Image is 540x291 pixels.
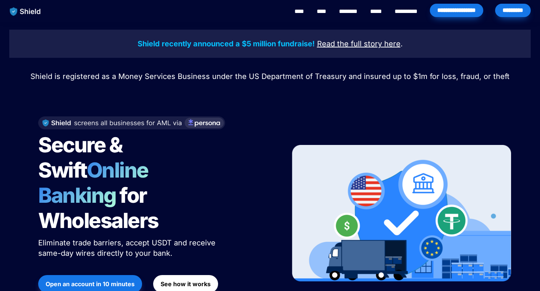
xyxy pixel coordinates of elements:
span: . [401,39,403,48]
span: for Wholesalers [38,183,158,233]
span: Online Banking [38,158,156,208]
span: Shield is registered as a Money Services Business under the US Department of Treasury and insured... [30,72,510,81]
strong: Shield recently announced a $5 million fundraise! [138,39,315,48]
strong: Open an account in 10 minutes [46,280,135,288]
strong: See how it works [161,280,211,288]
a: here [384,40,401,48]
img: website logo [6,4,45,19]
a: Read the full story [317,40,382,48]
span: Secure & Swift [38,132,126,183]
u: here [384,39,401,48]
u: Read the full story [317,39,382,48]
span: Eliminate trade barriers, accept USDT and receive same-day wires directly to your bank. [38,238,218,258]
